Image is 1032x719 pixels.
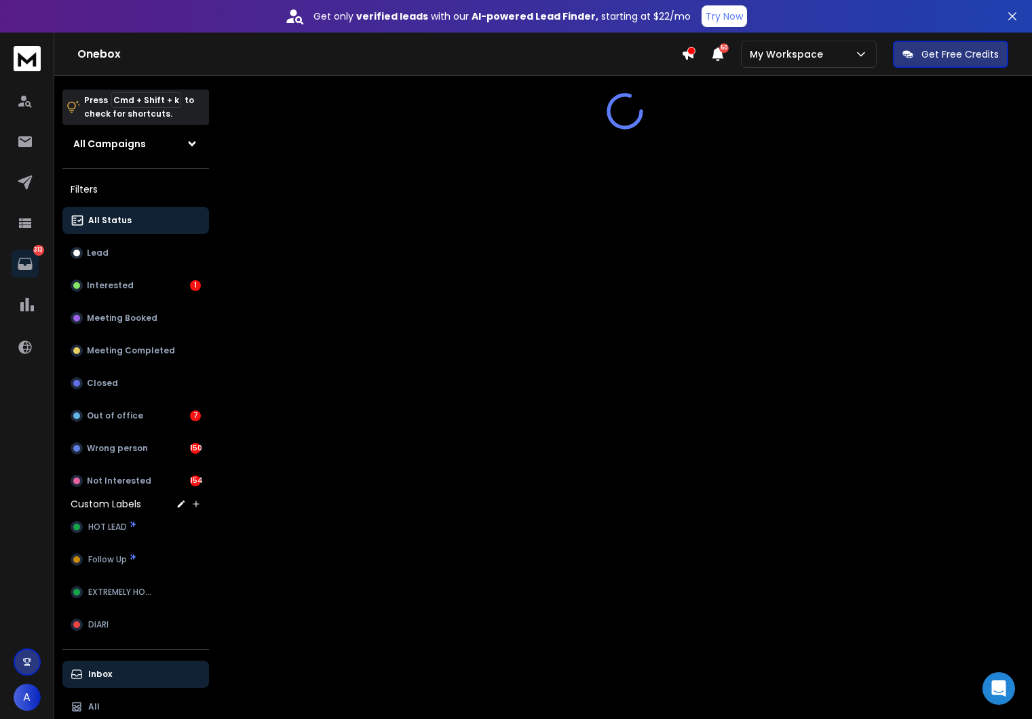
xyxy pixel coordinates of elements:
button: Meeting Completed [62,337,209,364]
button: A [14,684,41,711]
p: Get only with our starting at $22/mo [313,9,691,23]
h3: Filters [62,180,209,199]
div: 154 [190,475,201,486]
a: 313 [12,250,39,277]
span: Follow Up [88,554,127,565]
h1: Onebox [77,46,681,62]
p: Press to check for shortcuts. [84,94,194,121]
p: Wrong person [87,443,148,454]
p: Closed [87,378,118,389]
p: Meeting Booked [87,313,157,324]
button: Inbox [62,661,209,688]
p: Interested [87,280,134,291]
span: HOT LEAD [88,522,127,532]
div: 1 [190,280,201,291]
button: Lead [62,239,209,267]
span: 50 [719,43,729,53]
h3: Custom Labels [71,497,141,511]
p: Try Now [706,9,743,23]
button: Follow Up [62,546,209,573]
button: Out of office7 [62,402,209,429]
div: Open Intercom Messenger [982,672,1015,705]
button: Meeting Booked [62,305,209,332]
p: Meeting Completed [87,345,175,356]
p: 313 [33,245,44,256]
button: All Campaigns [62,130,209,157]
p: Out of office [87,410,143,421]
button: DIARI [62,611,209,638]
span: Cmd + Shift + k [111,92,181,108]
p: Not Interested [87,475,151,486]
p: My Workspace [750,47,828,61]
img: logo [14,46,41,71]
button: All Status [62,207,209,234]
strong: verified leads [356,9,428,23]
button: EXTREMELY HOW [62,579,209,606]
button: Get Free Credits [893,41,1008,68]
h1: All Campaigns [73,137,146,151]
button: Wrong person150 [62,435,209,462]
p: All Status [88,215,132,226]
p: Lead [87,248,109,258]
div: 150 [190,443,201,454]
span: EXTREMELY HOW [88,587,153,598]
strong: AI-powered Lead Finder, [472,9,598,23]
button: Not Interested154 [62,467,209,494]
button: HOT LEAD [62,513,209,541]
p: Get Free Credits [921,47,999,61]
button: Interested1 [62,272,209,299]
button: Closed [62,370,209,397]
span: DIARI [88,619,109,630]
p: Inbox [88,669,112,680]
p: All [88,701,100,712]
div: 7 [190,410,201,421]
button: Try Now [702,5,747,27]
